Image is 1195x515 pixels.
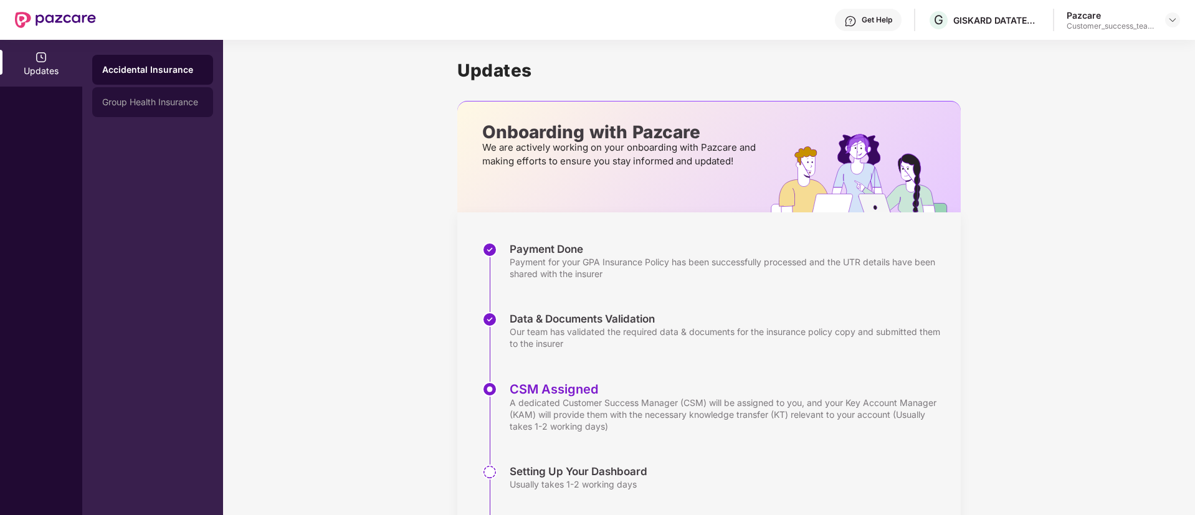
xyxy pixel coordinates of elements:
[1067,21,1154,31] div: Customer_success_team_lead
[510,478,647,490] div: Usually takes 1-2 working days
[482,312,497,327] img: svg+xml;base64,PHN2ZyBpZD0iU3RlcC1Eb25lLTMyeDMyIiB4bWxucz0iaHR0cDovL3d3dy53My5vcmcvMjAwMC9zdmciIH...
[510,326,948,349] div: Our team has validated the required data & documents for the insurance policy copy and submitted ...
[102,97,203,107] div: Group Health Insurance
[1067,9,1154,21] div: Pazcare
[510,256,948,280] div: Payment for your GPA Insurance Policy has been successfully processed and the UTR details have be...
[953,14,1040,26] div: GISKARD DATATECH PRIVATE LIMITED
[510,242,948,256] div: Payment Done
[771,134,961,212] img: hrOnboarding
[15,12,96,28] img: New Pazcare Logo
[482,126,759,138] p: Onboarding with Pazcare
[102,64,203,76] div: Accidental Insurance
[510,465,647,478] div: Setting Up Your Dashboard
[482,382,497,397] img: svg+xml;base64,PHN2ZyBpZD0iU3RlcC1BY3RpdmUtMzJ4MzIiIHhtbG5zPSJodHRwOi8vd3d3LnczLm9yZy8yMDAwL3N2Zy...
[1168,15,1178,25] img: svg+xml;base64,PHN2ZyBpZD0iRHJvcGRvd24tMzJ4MzIiIHhtbG5zPSJodHRwOi8vd3d3LnczLm9yZy8yMDAwL3N2ZyIgd2...
[510,397,948,432] div: A dedicated Customer Success Manager (CSM) will be assigned to you, and your Key Account Manager ...
[35,51,47,64] img: svg+xml;base64,PHN2ZyBpZD0iVXBkYXRlZCIgeG1sbnM9Imh0dHA6Ly93d3cudzMub3JnLzIwMDAvc3ZnIiB3aWR0aD0iMj...
[844,15,857,27] img: svg+xml;base64,PHN2ZyBpZD0iSGVscC0zMngzMiIgeG1sbnM9Imh0dHA6Ly93d3cudzMub3JnLzIwMDAvc3ZnIiB3aWR0aD...
[482,242,497,257] img: svg+xml;base64,PHN2ZyBpZD0iU3RlcC1Eb25lLTMyeDMyIiB4bWxucz0iaHR0cDovL3d3dy53My5vcmcvMjAwMC9zdmciIH...
[457,60,961,81] h1: Updates
[482,465,497,480] img: svg+xml;base64,PHN2ZyBpZD0iU3RlcC1QZW5kaW5nLTMyeDMyIiB4bWxucz0iaHR0cDovL3d3dy53My5vcmcvMjAwMC9zdm...
[862,15,892,25] div: Get Help
[934,12,943,27] span: G
[510,382,948,397] div: CSM Assigned
[482,141,759,168] p: We are actively working on your onboarding with Pazcare and making efforts to ensure you stay inf...
[510,312,948,326] div: Data & Documents Validation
